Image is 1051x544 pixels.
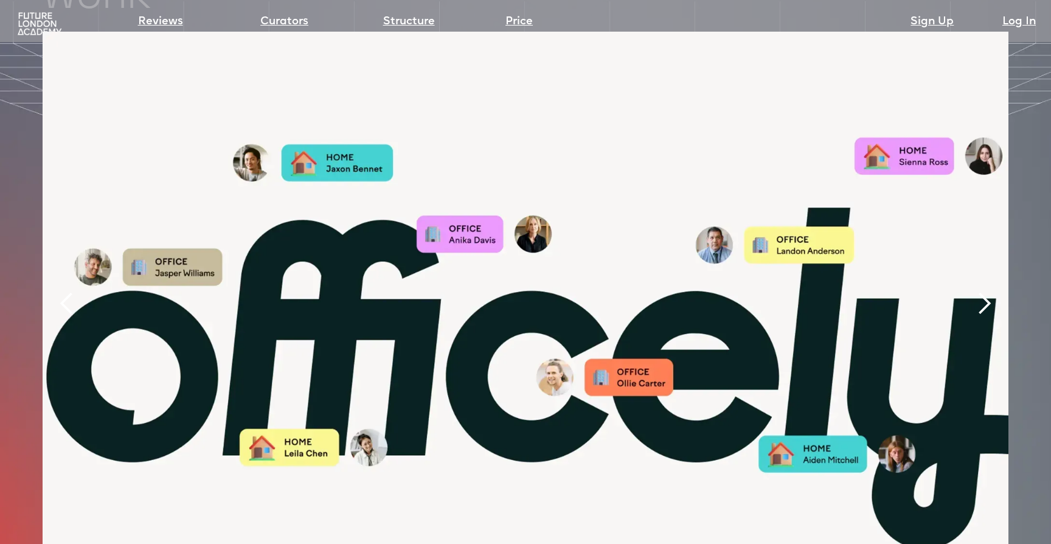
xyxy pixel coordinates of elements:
a: Reviews [138,13,183,30]
a: Sign Up [911,13,954,30]
a: Structure [383,13,435,30]
a: Price [505,13,533,30]
a: Log In [1002,13,1036,30]
a: Curators [260,13,308,30]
